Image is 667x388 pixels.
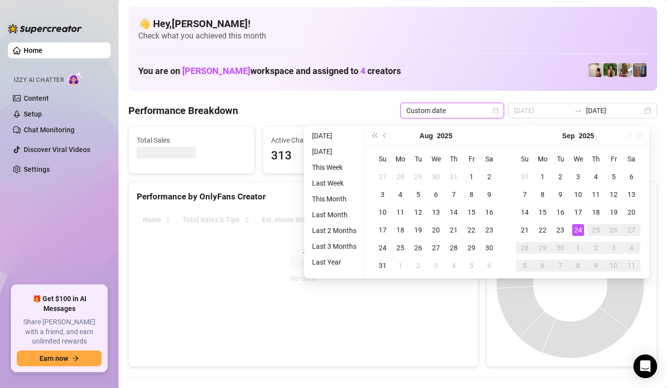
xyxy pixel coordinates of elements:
[537,242,549,254] div: 29
[519,224,531,236] div: 21
[633,63,647,77] img: Wayne
[519,260,531,272] div: 5
[551,221,569,239] td: 2025-09-23
[587,221,605,239] td: 2025-09-25
[374,221,392,239] td: 2025-08-17
[392,203,409,221] td: 2025-08-11
[534,221,551,239] td: 2025-09-22
[572,171,584,183] div: 3
[589,63,602,77] img: Ralphy
[412,260,424,272] div: 2
[409,168,427,186] td: 2025-07-29
[17,294,102,313] span: 🎁 Get $100 in AI Messages
[590,189,602,200] div: 11
[514,105,570,116] input: Start date
[569,150,587,168] th: We
[623,221,640,239] td: 2025-09-27
[562,126,575,146] button: Choose a month
[537,189,549,200] div: 8
[586,105,642,116] input: End date
[445,221,463,239] td: 2025-08-21
[572,206,584,218] div: 17
[551,203,569,221] td: 2025-09-16
[551,239,569,257] td: 2025-09-30
[480,150,498,168] th: Sa
[374,257,392,274] td: 2025-08-31
[605,150,623,168] th: Fr
[412,224,424,236] div: 19
[605,168,623,186] td: 2025-09-05
[409,150,427,168] th: Tu
[374,239,392,257] td: 2025-08-24
[519,189,531,200] div: 7
[392,150,409,168] th: Mo
[516,221,534,239] td: 2025-09-21
[466,242,477,254] div: 29
[551,168,569,186] td: 2025-09-02
[519,242,531,254] div: 28
[466,189,477,200] div: 8
[463,221,480,239] td: 2025-08-22
[537,224,549,236] div: 22
[480,239,498,257] td: 2025-08-30
[374,168,392,186] td: 2025-07-27
[554,171,566,183] div: 2
[480,186,498,203] td: 2025-08-09
[590,242,602,254] div: 2
[463,186,480,203] td: 2025-08-08
[483,171,495,183] div: 2
[483,189,495,200] div: 9
[569,221,587,239] td: 2025-09-24
[308,240,360,252] li: Last 3 Months
[308,256,360,268] li: Last Year
[138,31,647,41] span: Check what you achieved this month
[551,257,569,274] td: 2025-10-07
[24,146,90,154] a: Discover Viral Videos
[463,168,480,186] td: 2025-08-01
[430,206,442,218] div: 13
[626,189,637,200] div: 13
[377,242,389,254] div: 24
[430,260,442,272] div: 3
[406,103,498,118] span: Custom date
[445,257,463,274] td: 2025-09-04
[516,150,534,168] th: Su
[427,203,445,221] td: 2025-08-13
[369,126,380,146] button: Last year (Control + left)
[572,189,584,200] div: 10
[608,189,620,200] div: 12
[623,203,640,221] td: 2025-09-20
[537,260,549,272] div: 6
[608,224,620,236] div: 26
[623,239,640,257] td: 2025-10-04
[137,135,246,146] span: Total Sales
[137,190,470,203] div: Performance by OnlyFans Creator
[412,189,424,200] div: 5
[608,242,620,254] div: 3
[605,239,623,257] td: 2025-10-03
[480,168,498,186] td: 2025-08-02
[466,206,477,218] div: 15
[516,257,534,274] td: 2025-10-05
[516,186,534,203] td: 2025-09-07
[17,317,102,347] span: Share [PERSON_NAME] with a friend, and earn unlimited rewards
[39,354,68,362] span: Earn now
[463,150,480,168] th: Fr
[377,260,389,272] div: 31
[360,66,365,76] span: 4
[420,126,433,146] button: Choose a month
[569,203,587,221] td: 2025-09-17
[466,224,477,236] div: 22
[448,189,460,200] div: 7
[590,171,602,183] div: 4
[623,150,640,168] th: Sa
[466,171,477,183] div: 1
[534,203,551,221] td: 2025-09-15
[587,239,605,257] td: 2025-10-02
[608,206,620,218] div: 19
[374,203,392,221] td: 2025-08-10
[182,66,250,76] span: [PERSON_NAME]
[271,135,381,146] span: Active Chats
[554,206,566,218] div: 16
[448,171,460,183] div: 31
